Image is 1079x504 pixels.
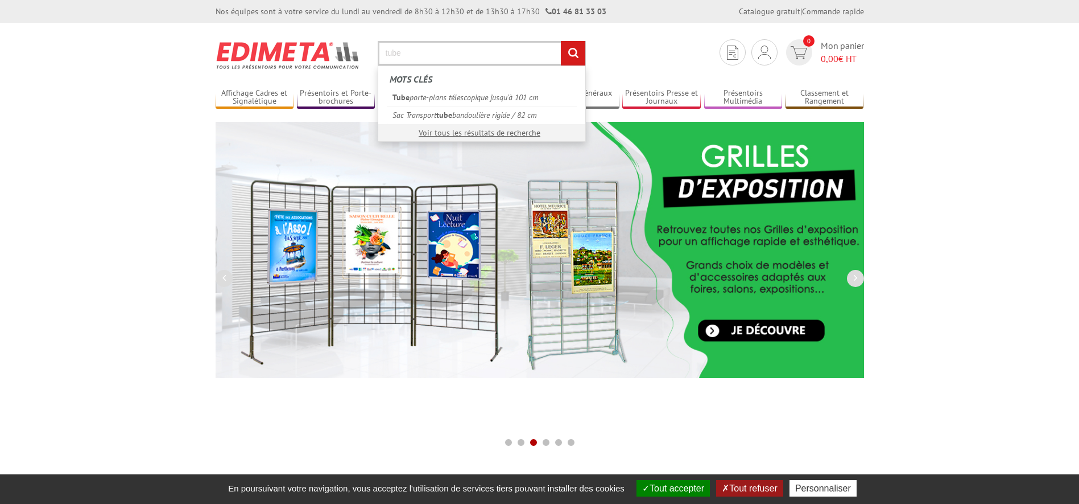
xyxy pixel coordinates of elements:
button: Tout accepter [636,480,710,497]
input: rechercher [561,41,585,65]
span: € HT [821,52,864,65]
span: 0,00 [821,53,838,64]
input: Rechercher un produit ou une référence... [378,41,586,65]
strong: 01 46 81 33 03 [545,6,606,17]
button: Personnaliser (fenêtre modale) [789,480,857,497]
img: devis rapide [758,46,771,59]
a: Classement et Rangement [786,88,864,107]
em: tube [436,110,452,120]
span: En poursuivant votre navigation, vous acceptez l'utilisation de services tiers pouvant installer ... [222,483,630,493]
a: Tubeporte-plans télescopique jusqu'à 101 cm [387,89,577,106]
button: Tout refuser [716,480,783,497]
span: 0 [803,35,815,47]
img: devis rapide [727,46,738,60]
img: devis rapide [791,46,807,59]
a: Catalogue gratuit [739,6,800,17]
em: Tube [392,92,410,103]
a: Sac Transporttubebandoulière rigide / 82 cm [387,106,577,124]
a: Présentoirs et Porte-brochures [297,88,375,107]
img: Présentoir, panneau, stand - Edimeta - PLV, affichage, mobilier bureau, entreprise [216,34,361,76]
a: Affichage Cadres et Signalétique [216,88,294,107]
a: Présentoirs Presse et Journaux [622,88,701,107]
a: devis rapide 0 Mon panier 0,00€ HT [783,39,864,65]
a: Présentoirs Multimédia [704,88,783,107]
div: | [739,6,864,17]
div: Nos équipes sont à votre service du lundi au vendredi de 8h30 à 12h30 et de 13h30 à 17h30 [216,6,606,17]
span: Mots clés [390,73,432,85]
a: Commande rapide [802,6,864,17]
span: Mon panier [821,39,864,65]
div: Rechercher un produit ou une référence... [378,65,586,142]
a: Voir tous les résultats de recherche [419,128,540,138]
